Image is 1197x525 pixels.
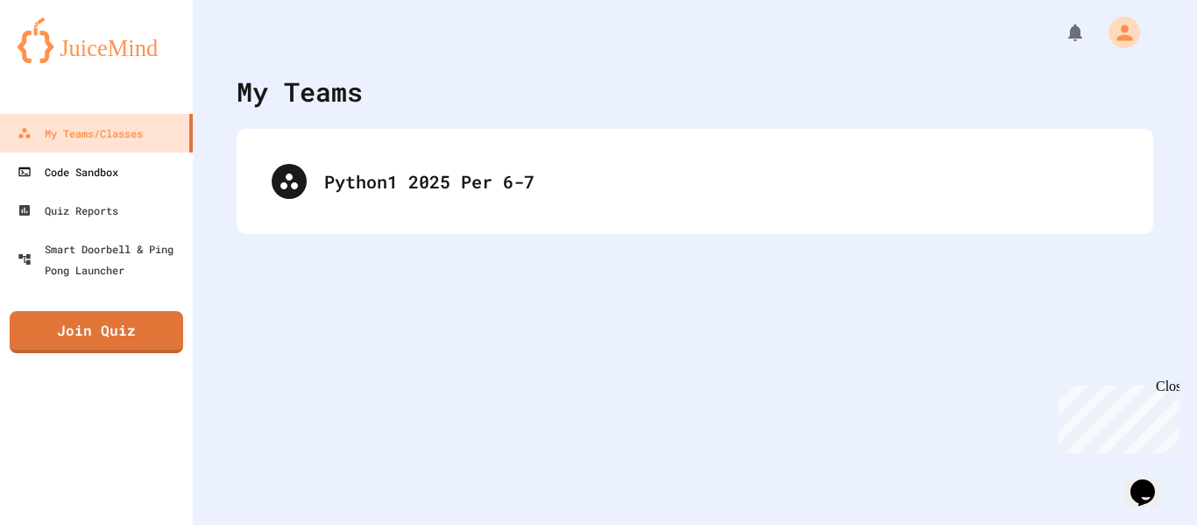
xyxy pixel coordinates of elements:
[1052,379,1179,453] iframe: chat widget
[18,161,118,182] div: Code Sandbox
[18,238,186,280] div: Smart Doorbell & Ping Pong Launcher
[324,168,1118,195] div: Python1 2025 Per 6-7
[7,7,121,111] div: Chat with us now!Close
[18,18,175,63] img: logo-orange.svg
[1032,18,1090,47] div: My Notifications
[10,311,183,353] a: Join Quiz
[18,123,143,144] div: My Teams/Classes
[18,200,118,221] div: Quiz Reports
[237,72,363,111] div: My Teams
[1090,12,1144,53] div: My Account
[1123,455,1179,507] iframe: chat widget
[254,146,1136,216] div: Python1 2025 Per 6-7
